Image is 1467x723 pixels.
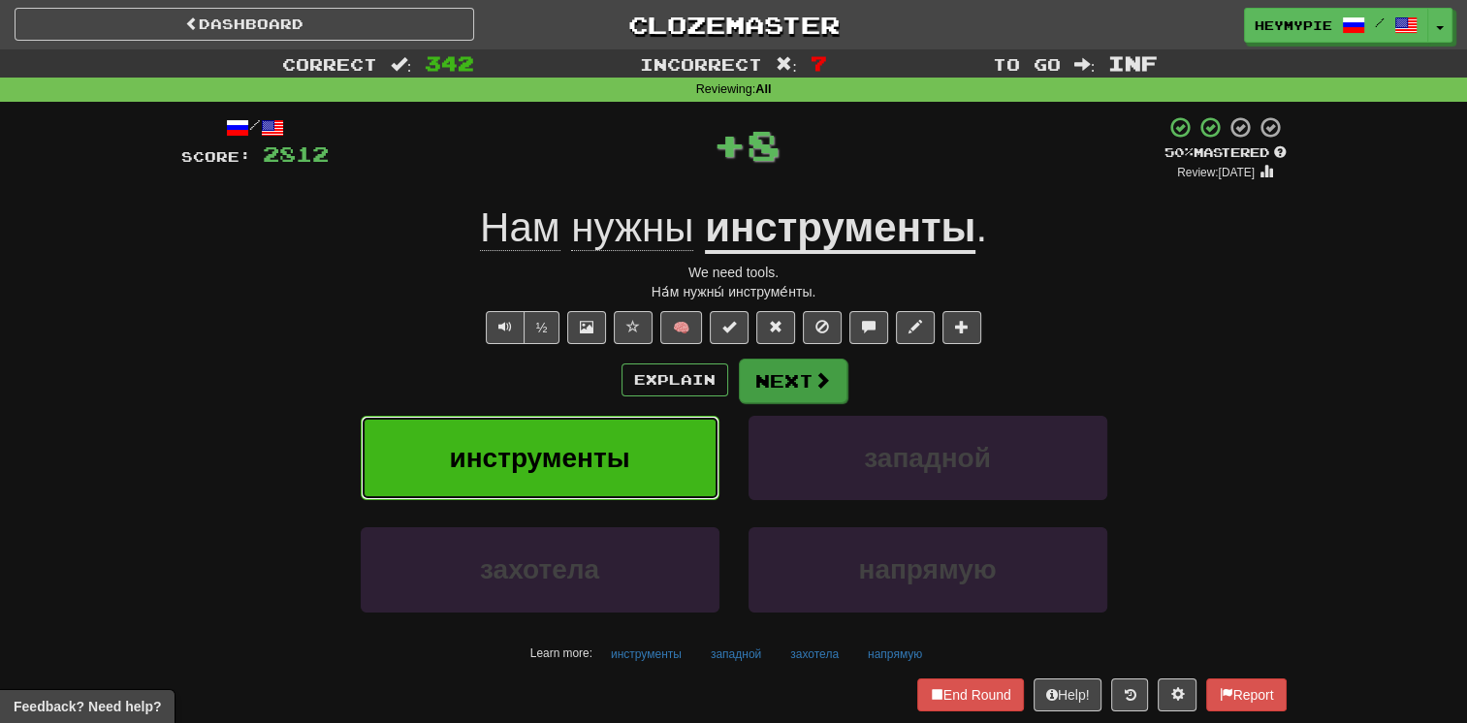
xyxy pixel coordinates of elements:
[705,204,975,254] u: инструменты
[713,115,747,173] span: +
[640,54,762,74] span: Incorrect
[482,311,560,344] div: Text-to-speech controls
[425,51,474,75] span: 342
[993,54,1061,74] span: To go
[567,311,606,344] button: Show image (alt+x)
[480,554,599,584] span: захотела
[1111,678,1148,711] button: Round history (alt+y)
[181,148,251,165] span: Score:
[361,527,719,612] button: захотела
[660,311,702,344] button: 🧠
[749,416,1107,500] button: западной
[282,54,377,74] span: Correct
[849,311,888,344] button: Discuss sentence (alt+u)
[1164,144,1194,160] span: 50 %
[1034,678,1102,711] button: Help!
[1244,8,1428,43] a: HeyMyPie /
[449,443,629,473] span: инструменты
[896,311,935,344] button: Edit sentence (alt+d)
[776,56,797,73] span: :
[486,311,525,344] button: Play sentence audio (ctl+space)
[857,640,933,669] button: напрямую
[361,416,719,500] button: инструменты
[263,141,329,166] span: 2812
[391,56,412,73] span: :
[811,51,827,75] span: 7
[181,115,329,140] div: /
[1255,16,1332,34] span: HeyMyPie
[756,311,795,344] button: Reset to 0% Mastered (alt+r)
[622,363,728,396] button: Explain
[503,8,963,42] a: Clozemaster
[181,282,1287,301] div: На́м нужны́ инструме́нты.
[1206,678,1286,711] button: Report
[975,204,987,250] span: .
[803,311,842,344] button: Ignore sentence (alt+i)
[524,311,560,344] button: ½
[15,8,474,41] a: Dashboard
[864,443,991,473] span: западной
[739,359,847,403] button: Next
[1164,144,1287,162] div: Mastered
[600,640,692,669] button: инструменты
[780,640,849,669] button: захотела
[1177,166,1255,179] small: Review: [DATE]
[1375,16,1385,29] span: /
[942,311,981,344] button: Add to collection (alt+a)
[480,204,560,251] span: Нам
[571,204,693,251] span: нужны
[14,697,161,716] span: Open feedback widget
[181,263,1287,282] div: We need tools.
[710,311,749,344] button: Set this sentence to 100% Mastered (alt+m)
[614,311,653,344] button: Favorite sentence (alt+f)
[858,554,996,584] span: напрямую
[755,82,771,96] strong: All
[700,640,772,669] button: западной
[1074,56,1096,73] span: :
[1108,51,1158,75] span: Inf
[747,120,781,169] span: 8
[917,678,1024,711] button: End Round
[530,646,592,660] small: Learn more:
[749,527,1107,612] button: напрямую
